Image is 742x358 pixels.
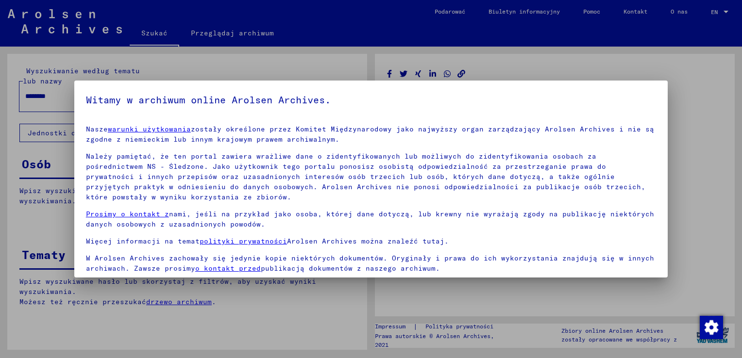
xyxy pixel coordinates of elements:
div: Zmienianie zgody [699,315,723,339]
p: Nasze zostały określone przez Komitet Międzynarodowy jako najwyższy organ zarządzający Arolsen Ar... [86,124,656,145]
h5: Witamy w archiwum online Arolsen Archives. [86,92,656,108]
a: warunki użytkowania [108,125,191,133]
a: o kontakt przed [195,264,261,273]
p: W Arolsen Archives zachowały się jedynie kopie niektórych dokumentów. Oryginały i prawa do ich wy... [86,253,656,274]
p: Więcej informacji na temat Arolsen Archives można znaleźć tutaj. [86,236,656,246]
p: nami, jeśli na przykład jako osoba, której dane dotyczą, lub krewny nie wyrażają zgody na publika... [86,209,656,229]
a: Prosimy o kontakt z [86,210,169,218]
img: Zmienianie zgody [700,316,723,339]
p: Należy pamiętać, że ten portal zawiera wrażliwe dane o zidentyfikowanych lub możliwych do zidenty... [86,151,656,202]
a: polityki prywatności [200,237,287,245]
